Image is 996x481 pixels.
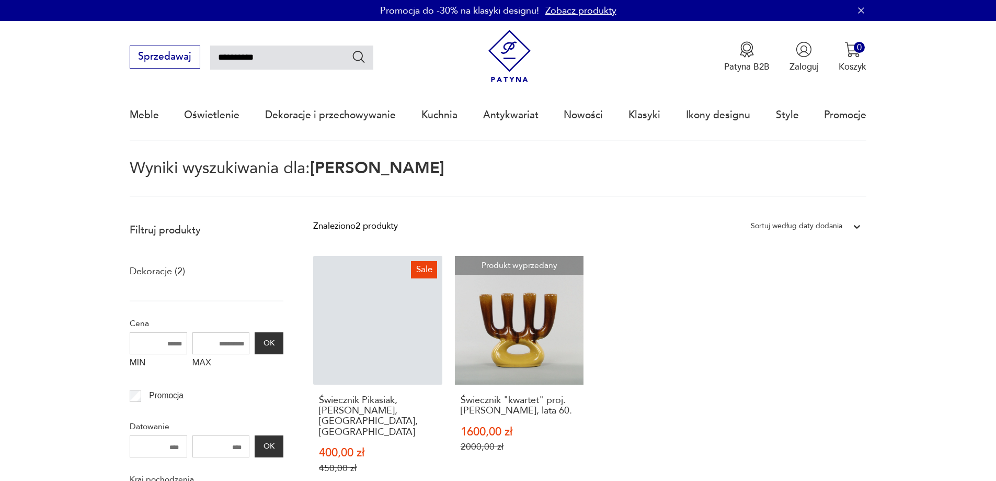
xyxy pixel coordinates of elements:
[461,441,578,452] p: 2000,00 zł
[130,420,283,433] p: Datowanie
[724,61,770,73] p: Patyna B2B
[265,91,396,139] a: Dekoracje i przechowywanie
[686,91,750,139] a: Ikony designu
[839,61,866,73] p: Koszyk
[796,41,812,58] img: Ikonka użytkownika
[310,157,444,179] span: [PERSON_NAME]
[130,263,185,281] a: Dekoracje (2)
[130,161,867,197] p: Wyniki wyszukiwania dla:
[839,41,866,73] button: 0Koszyk
[319,448,437,458] p: 400,00 zł
[628,91,660,139] a: Klasyki
[545,4,616,17] a: Zobacz produkty
[380,4,539,17] p: Promocja do -30% na klasyki designu!
[483,91,539,139] a: Antykwariat
[130,223,283,237] p: Filtruj produkty
[130,46,200,69] button: Sprzedawaj
[724,41,770,73] a: Ikona medaluPatyna B2B
[483,30,536,83] img: Patyna - sklep z meblami i dekoracjami vintage
[739,41,755,58] img: Ikona medalu
[319,463,437,474] p: 450,00 zł
[130,317,283,330] p: Cena
[192,354,250,374] label: MAX
[255,435,283,457] button: OK
[421,91,457,139] a: Kuchnia
[844,41,861,58] img: Ikona koszyka
[776,91,799,139] a: Style
[130,354,187,374] label: MIN
[724,41,770,73] button: Patyna B2B
[461,395,578,417] h3: Świecznik "kwartet" proj. [PERSON_NAME], lata 60.
[789,61,819,73] p: Zaloguj
[319,395,437,438] h3: Świecznik Pikasiak, [PERSON_NAME], [GEOGRAPHIC_DATA], [GEOGRAPHIC_DATA]
[130,53,200,62] a: Sprzedawaj
[313,219,398,233] div: Znaleziono 2 produkty
[824,91,866,139] a: Promocje
[564,91,603,139] a: Nowości
[184,91,239,139] a: Oświetlenie
[351,49,367,64] button: Szukaj
[255,332,283,354] button: OK
[789,41,819,73] button: Zaloguj
[854,42,865,53] div: 0
[461,427,578,438] p: 1600,00 zł
[751,219,842,233] div: Sortuj według daty dodania
[130,91,159,139] a: Meble
[149,389,184,402] p: Promocja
